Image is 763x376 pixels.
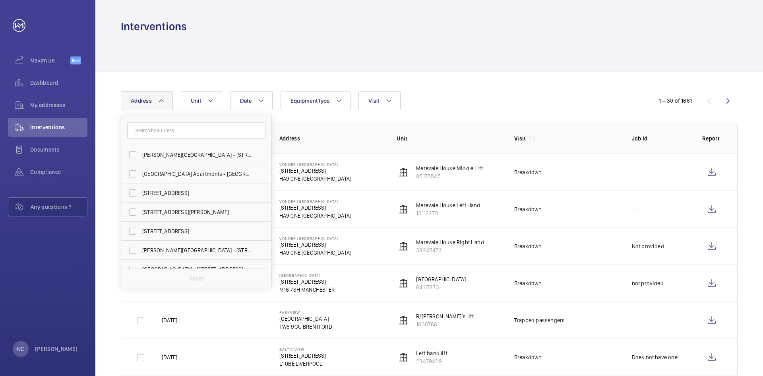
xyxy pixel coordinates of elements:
button: Unit [181,91,222,110]
div: Breakdown [514,168,542,176]
p: TW8 9GU BRENTFORD [279,323,332,331]
p: M16 7SH MANCHESTER [279,286,335,294]
p: L1 0BE LIVERPOOL [279,360,326,368]
span: Beta [70,56,81,64]
p: Reset [190,275,203,282]
p: HA9 0NE [GEOGRAPHIC_DATA] [279,249,352,257]
img: elevator.svg [399,242,408,251]
p: Baltic View [279,347,326,352]
button: Visit [358,91,400,110]
p: [GEOGRAPHIC_DATA] [416,275,466,283]
p: NC [17,345,24,353]
button: Date [230,91,273,110]
div: Breakdown [514,205,542,213]
span: [GEOGRAPHIC_DATA] - [STREET_ADDRESS] [142,265,252,273]
span: [STREET_ADDRESS] [142,227,252,235]
span: Visit [368,97,379,104]
img: elevator.svg [399,316,408,325]
div: Trapped passengers [514,316,565,324]
span: [STREET_ADDRESS][PERSON_NAME] [142,208,252,216]
p: Vonder [GEOGRAPHIC_DATA] [279,199,352,204]
p: Left hand lift [416,349,447,357]
span: Address [131,97,152,104]
img: elevator.svg [399,279,408,288]
p: [DATE] [162,316,177,324]
span: Unit [191,97,201,104]
p: Parkview [279,310,332,315]
span: Documents [30,146,87,154]
p: [DATE] [162,353,177,361]
span: Dashboard [30,79,87,87]
span: [PERSON_NAME][GEOGRAPHIC_DATA] - [STREET_ADDRESS] [142,151,252,159]
img: elevator.svg [399,168,408,177]
p: [STREET_ADDRESS] [279,278,335,286]
p: [GEOGRAPHIC_DATA] [279,273,335,278]
p: [STREET_ADDRESS] [279,204,352,212]
p: 85175545 [416,172,483,180]
p: [PERSON_NAME] [35,345,78,353]
p: [STREET_ADDRESS] [279,352,326,360]
div: Breakdown [514,242,542,250]
p: R/[PERSON_NAME]’s lift [416,312,474,320]
p: Address [279,134,384,142]
p: Vonder [GEOGRAPHIC_DATA] [279,162,352,167]
span: My addresses [30,101,87,109]
p: Marevale House Right Hand [416,238,484,246]
p: Merevale House Middle Lift [416,164,483,172]
span: Maximize [30,56,70,64]
input: Search by address [127,122,265,139]
p: Report [702,134,721,142]
p: Vonder [GEOGRAPHIC_DATA] [279,236,352,241]
img: elevator.svg [399,353,408,362]
p: 64117273 [416,283,466,291]
div: Breakdown [514,353,542,361]
p: 38245472 [416,246,484,254]
p: [GEOGRAPHIC_DATA] [279,315,332,323]
p: --- [632,205,638,213]
span: Compliance [30,168,87,176]
p: Does not have one [632,353,678,361]
p: [STREET_ADDRESS] [279,241,352,249]
span: Date [240,97,252,104]
span: [PERSON_NAME][GEOGRAPHIC_DATA] - [STREET_ADDRESS] [142,246,252,254]
p: Unit [397,134,502,142]
p: Merevale House Left Hand [416,201,480,209]
img: elevator.svg [399,205,408,214]
p: HA9 0NE [GEOGRAPHIC_DATA] [279,212,352,220]
p: Visit [514,134,526,142]
h1: Interventions [121,19,187,34]
button: Equipment type [281,91,351,110]
p: 18307661 [416,320,474,328]
span: Any questions ? [31,203,87,211]
p: --- [632,316,638,324]
p: Not provided [632,242,664,250]
p: 23479429 [416,357,447,365]
span: [STREET_ADDRESS] [142,189,252,197]
p: not provided [632,279,664,287]
div: Breakdown [514,279,542,287]
p: 13112270 [416,209,480,217]
span: Interventions [30,123,87,131]
p: HA9 0NE [GEOGRAPHIC_DATA] [279,175,352,183]
div: 1 – 30 of 1661 [659,97,692,105]
span: Equipment type [290,97,330,104]
p: [STREET_ADDRESS] [279,167,352,175]
button: Address [121,91,173,110]
span: [GEOGRAPHIC_DATA] Apartments - [GEOGRAPHIC_DATA], [GEOGRAPHIC_DATA] [142,170,252,178]
p: Job Id [632,134,689,142]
